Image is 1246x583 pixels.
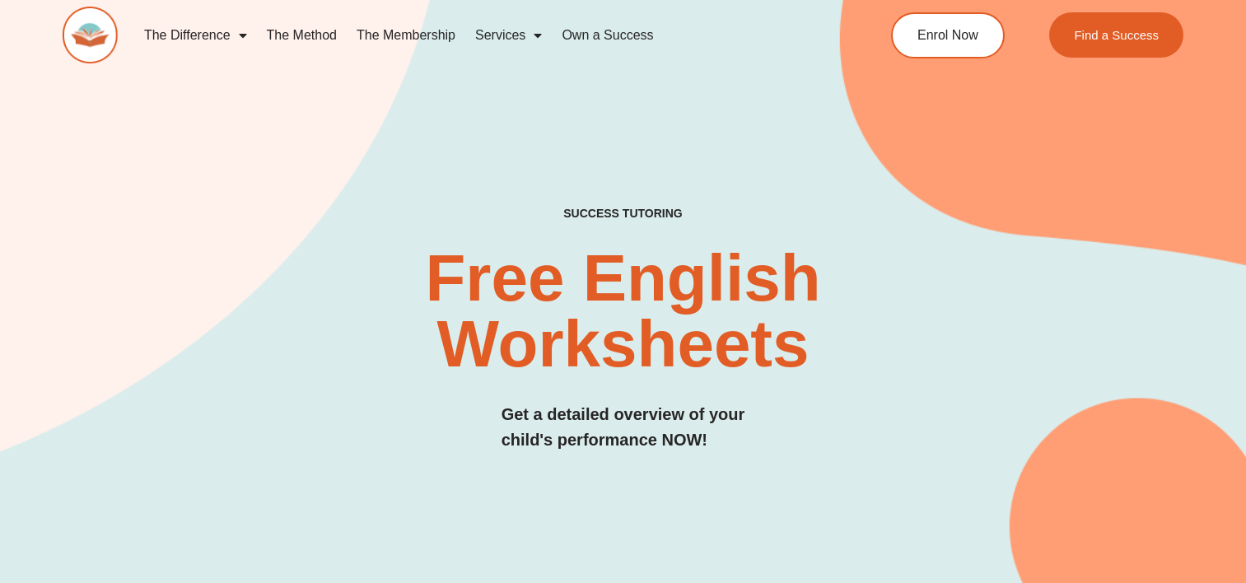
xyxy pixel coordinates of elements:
[457,207,789,221] h4: SUCCESS TUTORING​
[1164,504,1246,583] iframe: Chat Widget
[917,29,978,42] span: Enrol Now
[257,16,347,54] a: The Method
[891,12,1005,58] a: Enrol Now
[134,16,827,54] nav: Menu
[502,402,745,453] h3: Get a detailed overview of your child's performance NOW!
[1075,29,1160,41] span: Find a Success
[1050,12,1184,58] a: Find a Success
[253,245,993,377] h2: Free English Worksheets​
[465,16,552,54] a: Services
[552,16,663,54] a: Own a Success
[134,16,257,54] a: The Difference
[347,16,465,54] a: The Membership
